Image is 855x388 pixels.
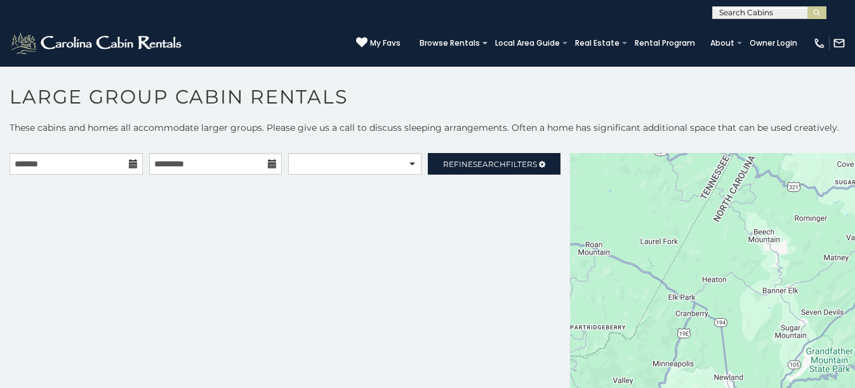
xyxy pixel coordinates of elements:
a: Real Estate [569,34,626,52]
a: RefineSearchFilters [428,153,561,175]
img: mail-regular-white.png [833,37,845,50]
a: Owner Login [743,34,804,52]
span: Refine Filters [443,159,537,169]
a: Browse Rentals [413,34,486,52]
a: My Favs [356,37,401,50]
a: About [704,34,741,52]
span: My Favs [370,37,401,49]
a: Local Area Guide [489,34,566,52]
a: Rental Program [628,34,701,52]
img: White-1-2.png [10,30,185,56]
span: Search [473,159,506,169]
img: phone-regular-white.png [813,37,826,50]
